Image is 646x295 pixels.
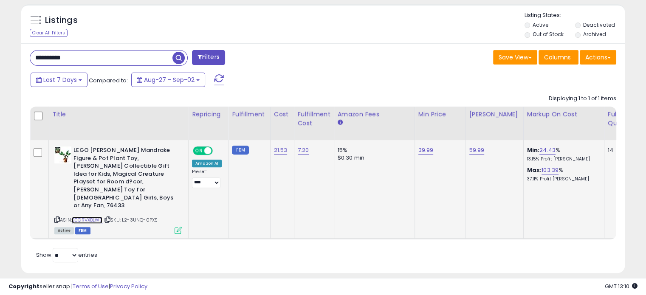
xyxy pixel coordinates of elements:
div: Markup on Cost [527,110,601,119]
div: Fulfillable Quantity [608,110,637,128]
small: FBM [232,146,248,155]
a: Terms of Use [73,282,109,290]
p: 37.11% Profit [PERSON_NAME] [527,176,598,182]
div: Min Price [418,110,462,119]
div: $0.30 min [338,154,408,162]
b: LEGO [PERSON_NAME] Mandrake Figure & Pot Plant Toy, [PERSON_NAME] Collectible Gift Idea for Kids,... [73,146,177,212]
small: Amazon Fees. [338,119,343,126]
th: The percentage added to the cost of goods (COGS) that forms the calculator for Min & Max prices. [523,107,604,140]
div: Title [52,110,185,119]
div: % [527,146,598,162]
label: Deactivated [583,21,615,28]
label: Archived [583,31,606,38]
span: | SKU: L2-3UNQ-0PXS [104,216,158,223]
button: Aug-27 - Sep-02 [131,73,205,87]
a: 7.20 [298,146,309,155]
b: Max: [527,166,542,174]
span: OFF [212,147,225,155]
span: FBM [75,227,90,234]
a: 24.43 [539,146,556,155]
div: Amazon AI [192,160,222,167]
p: Listing States: [525,11,625,20]
div: 14 [608,146,634,154]
a: 21.53 [274,146,288,155]
span: All listings currently available for purchase on Amazon [54,227,74,234]
div: Fulfillment [232,110,266,119]
span: Show: entries [36,251,97,259]
span: Aug-27 - Sep-02 [144,76,195,84]
p: 13.15% Profit [PERSON_NAME] [527,156,598,162]
button: Filters [192,50,225,65]
b: Min: [527,146,540,154]
a: Privacy Policy [110,282,147,290]
a: 39.99 [418,146,434,155]
div: 15% [338,146,408,154]
label: Out of Stock [533,31,564,38]
button: Save View [493,50,537,65]
a: B0CRVXBLW7 [72,216,102,224]
div: Clear All Filters [30,29,68,37]
span: Compared to: [89,76,128,84]
span: ON [194,147,204,155]
div: Repricing [192,110,225,119]
div: Cost [274,110,291,119]
button: Actions [580,50,616,65]
h5: Listings [45,14,78,26]
div: % [527,166,598,182]
a: 103.39 [542,166,559,174]
img: 41FmUsPxqLL._SL40_.jpg [54,146,71,163]
div: seller snap | | [8,283,147,291]
div: ASIN: [54,146,182,233]
span: Last 7 Days [43,76,77,84]
strong: Copyright [8,282,39,290]
div: Amazon Fees [338,110,411,119]
div: [PERSON_NAME] [469,110,520,119]
div: Displaying 1 to 1 of 1 items [549,95,616,103]
a: 59.99 [469,146,485,155]
span: Columns [544,53,571,62]
button: Last 7 Days [31,73,87,87]
div: Fulfillment Cost [298,110,330,128]
div: Preset: [192,169,222,188]
label: Active [533,21,548,28]
span: 2025-09-10 13:10 GMT [605,282,638,290]
button: Columns [539,50,578,65]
